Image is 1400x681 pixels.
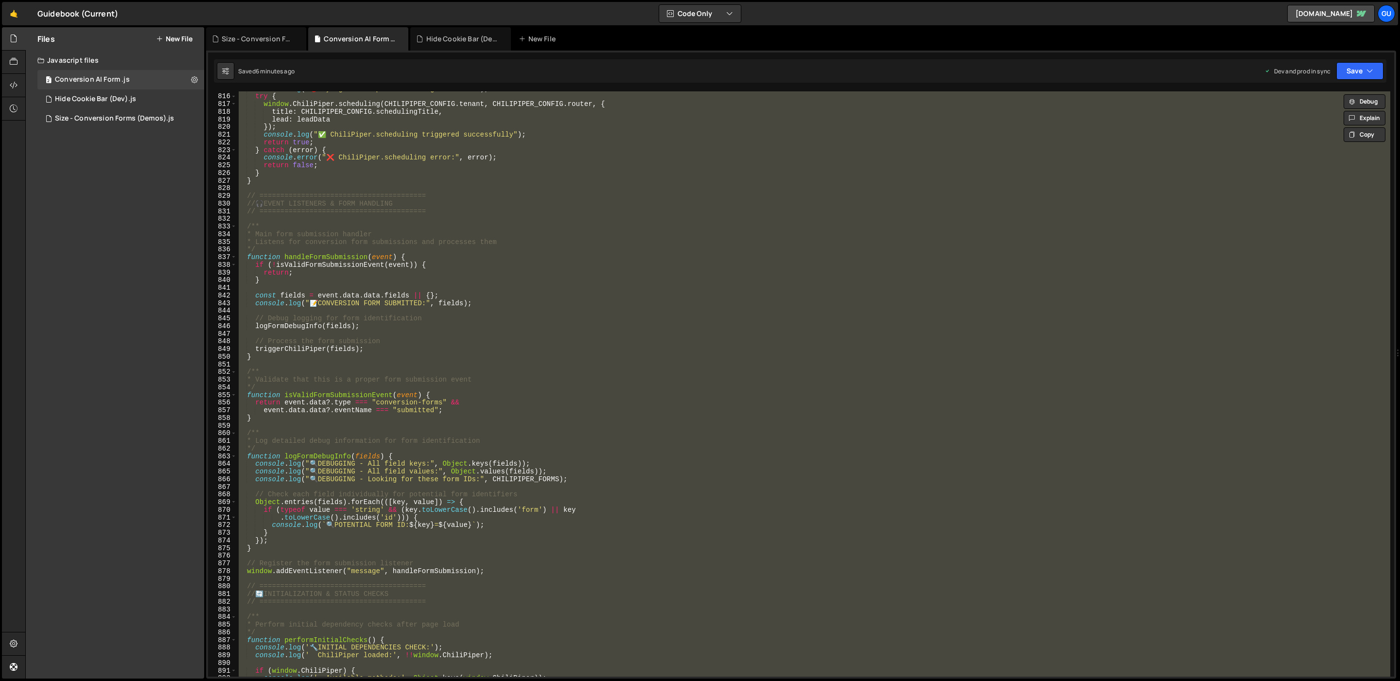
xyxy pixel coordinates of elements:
[208,437,237,445] div: 861
[208,606,237,613] div: 883
[208,261,237,269] div: 838
[208,414,237,422] div: 858
[659,5,741,22] button: Code Only
[208,200,237,208] div: 830
[208,269,237,277] div: 839
[208,92,237,100] div: 816
[156,35,192,43] button: New File
[208,353,237,361] div: 850
[208,361,237,368] div: 851
[2,2,26,25] a: 🤙
[208,422,237,430] div: 859
[208,384,237,391] div: 854
[208,552,237,559] div: 876
[208,399,237,406] div: 856
[208,253,237,261] div: 837
[208,629,237,636] div: 886
[37,70,204,89] div: Conversion AI Form .js
[208,230,237,238] div: 834
[55,95,136,104] div: Hide Cookie Bar (Dev).js
[208,245,237,253] div: 836
[208,529,237,537] div: 873
[256,67,295,75] div: 6 minutes ago
[37,89,204,109] div: 16498/45674.js
[208,651,237,659] div: 889
[208,514,237,522] div: 871
[208,406,237,414] div: 857
[1344,111,1385,125] button: Explain
[1264,67,1330,75] div: Dev and prod in sync
[26,51,204,70] div: Javascript files
[208,292,237,299] div: 842
[208,330,237,338] div: 847
[208,299,237,307] div: 843
[208,559,237,567] div: 877
[208,445,237,453] div: 862
[37,109,204,128] div: Size - Conversion Forms (Demos).js
[238,67,295,75] div: Saved
[208,376,237,384] div: 853
[208,590,237,598] div: 881
[208,123,237,131] div: 820
[208,284,237,292] div: 841
[208,100,237,108] div: 817
[208,621,237,629] div: 885
[37,34,55,44] h2: Files
[208,161,237,169] div: 825
[1336,62,1383,80] button: Save
[208,468,237,475] div: 865
[222,34,295,44] div: Size - Conversion Forms (Demos).js
[46,77,52,85] span: 2
[208,429,237,437] div: 860
[208,498,237,506] div: 869
[208,544,237,552] div: 875
[208,184,237,192] div: 828
[208,598,237,606] div: 882
[208,177,237,185] div: 827
[208,521,237,529] div: 872
[208,391,237,399] div: 855
[208,223,237,230] div: 833
[208,667,237,675] div: 891
[208,139,237,146] div: 822
[208,208,237,215] div: 831
[208,567,237,575] div: 878
[208,537,237,544] div: 874
[55,75,130,84] div: Conversion AI Form .js
[208,146,237,154] div: 823
[208,131,237,139] div: 821
[208,453,237,460] div: 863
[208,613,237,621] div: 884
[208,659,237,667] div: 890
[208,475,237,483] div: 866
[208,307,237,314] div: 844
[208,460,237,468] div: 864
[208,644,237,651] div: 888
[37,8,118,19] div: Guidebook (Current)
[208,490,237,498] div: 868
[519,34,560,44] div: New File
[208,215,237,223] div: 832
[208,337,237,345] div: 848
[208,322,237,330] div: 846
[208,314,237,322] div: 845
[208,506,237,514] div: 870
[426,34,499,44] div: Hide Cookie Bar (Dev).js
[324,34,397,44] div: Conversion AI Form .js
[208,276,237,284] div: 840
[208,575,237,583] div: 879
[1344,127,1385,142] button: Copy
[1378,5,1395,22] a: Gu
[208,345,237,353] div: 849
[208,192,237,200] div: 829
[1287,5,1375,22] a: [DOMAIN_NAME]
[208,154,237,161] div: 824
[1344,94,1385,109] button: Debug
[208,169,237,177] div: 826
[208,368,237,376] div: 852
[208,238,237,246] div: 835
[208,582,237,590] div: 880
[208,116,237,123] div: 819
[55,114,174,123] div: Size - Conversion Forms (Demos).js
